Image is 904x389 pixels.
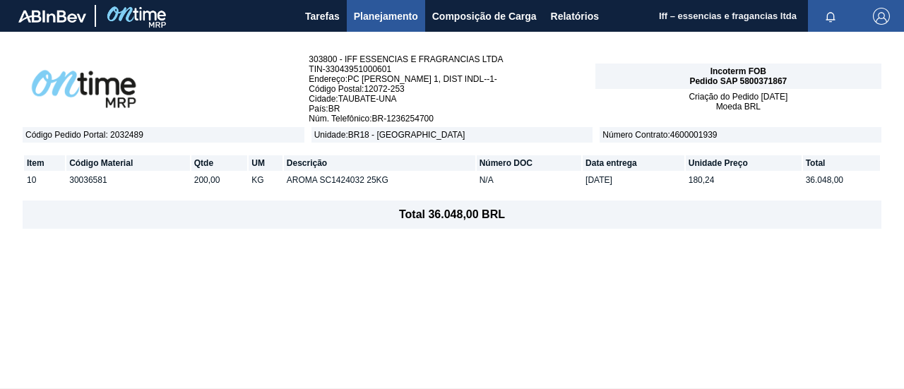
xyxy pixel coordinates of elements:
span: Unidade : BR18 - [GEOGRAPHIC_DATA] [311,127,593,143]
span: Código Pedido Portal : 2032489 [23,127,304,143]
th: Total [803,155,880,171]
span: 303800 - IFF ESSENCIAS E FRAGRANCIAS LTDA [309,54,595,64]
span: Endereço : PC [PERSON_NAME] 1, DIST INDL--1- [309,74,595,84]
th: Número DOC [477,155,581,171]
button: Notificações [808,6,853,26]
td: KG [249,172,282,188]
span: Pedido SAP 5800371867 [689,76,787,86]
span: País : BR [309,104,595,114]
span: Número Contrato : 4600001939 [600,127,881,143]
td: 10 [24,172,65,188]
span: Código Postal : 12072-253 [309,84,595,94]
td: 200,00 [191,172,248,188]
th: Item [24,155,65,171]
span: Núm. Telefônico : BR-1236254700 [309,114,595,124]
footer: Total 36.048,00 BRL [23,201,881,229]
span: Criação do Pedido [DATE] [689,92,787,102]
span: Cidade : TAUBATE-UNA [309,94,595,104]
td: AROMA SC1424032 25KG [284,172,475,188]
th: Código Material [66,155,190,171]
td: [DATE] [583,172,684,188]
th: Unidade Preço [686,155,802,171]
td: 36.048,00 [803,172,880,188]
td: 30036581 [66,172,190,188]
img: TNhmsLtSVTkK8tSr43FrP2fwEKptu5GPRR3wAAAABJRU5ErkJggg== [18,10,86,23]
span: Relatórios [551,8,599,25]
td: N/A [477,172,581,188]
th: UM [249,155,282,171]
th: Data entrega [583,155,684,171]
img: Logout [873,8,890,25]
span: TIN - 33043951000601 [309,64,595,74]
span: Incoterm FOB [710,66,766,76]
td: 180,24 [686,172,802,188]
span: Planejamento [354,8,418,25]
span: Composição de Carga [432,8,537,25]
img: abOntimeLogoPreto.41694eb1.png [23,61,145,117]
span: Moeda BRL [716,102,761,112]
span: Tarefas [305,8,340,25]
th: Descrição [284,155,475,171]
th: Qtde [191,155,248,171]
